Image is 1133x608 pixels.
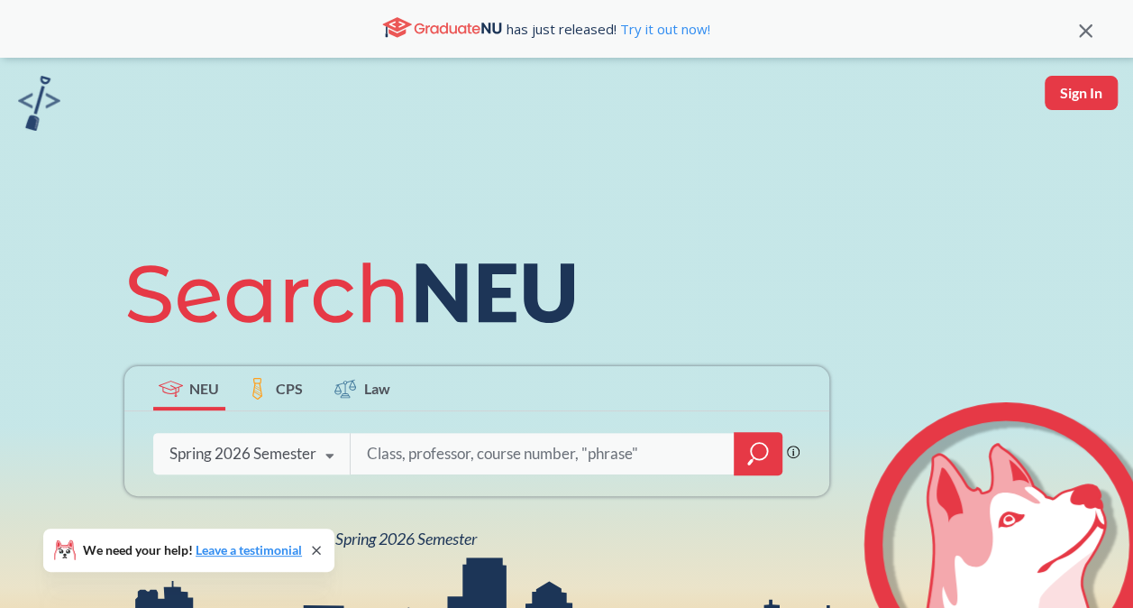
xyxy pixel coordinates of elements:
div: magnifying glass [734,432,782,475]
span: View all classes for [169,529,477,548]
span: has just released! [507,19,710,39]
a: sandbox logo [18,76,60,136]
span: NEU Spring 2026 Semester [301,529,477,548]
button: Sign In [1045,76,1118,110]
svg: magnifying glass [747,441,769,466]
span: We need your help! [83,544,302,557]
a: Try it out now! [617,20,710,38]
img: sandbox logo [18,76,60,131]
span: CPS [276,378,303,399]
div: Spring 2026 Semester [169,444,316,464]
a: Leave a testimonial [196,542,302,557]
span: NEU [189,378,219,399]
input: Class, professor, course number, "phrase" [364,435,721,473]
span: Law [364,378,390,399]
